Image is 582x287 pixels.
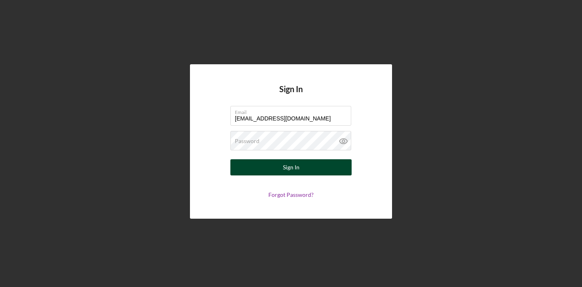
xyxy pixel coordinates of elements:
[235,106,351,115] label: Email
[230,159,352,175] button: Sign In
[279,84,303,106] h4: Sign In
[268,191,314,198] a: Forgot Password?
[283,159,299,175] div: Sign In
[235,138,259,144] label: Password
